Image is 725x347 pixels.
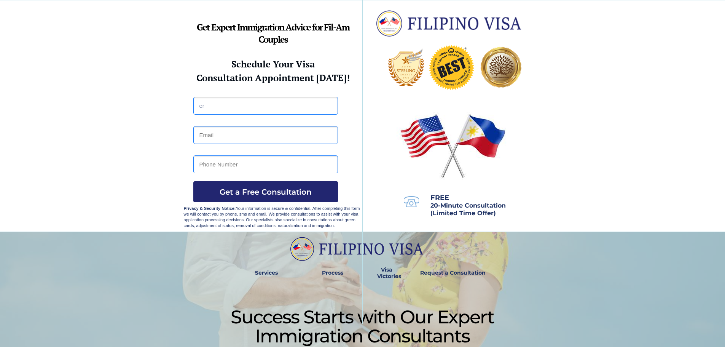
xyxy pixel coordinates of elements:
[377,266,401,280] strong: Visa Victories
[417,264,489,282] a: Request a Consultation
[374,264,400,282] a: Visa Victories
[193,155,338,173] input: Phone Number
[322,269,343,276] strong: Process
[193,181,338,202] button: Get a Free Consultation
[255,269,278,276] strong: Services
[420,269,486,276] strong: Request a Consultation
[197,21,349,45] strong: Get Expert Immigration Advice for Fil-Am Couples
[231,58,315,70] strong: Schedule Your Visa
[250,264,283,282] a: Services
[193,97,338,115] input: Full Name
[184,206,236,211] strong: Privacy & Security Notice:
[193,126,338,144] input: Email
[318,264,347,282] a: Process
[231,306,494,347] span: Success Starts with Our Expert Immigration Consultants
[196,72,350,84] strong: Consultation Appointment [DATE]!
[430,202,506,217] span: 20-Minute Consultation (Limited Time Offer)
[184,206,360,228] span: Your information is secure & confidential. After completing this form we will contact you by phon...
[430,193,449,202] span: FREE
[193,187,338,197] span: Get a Free Consultation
